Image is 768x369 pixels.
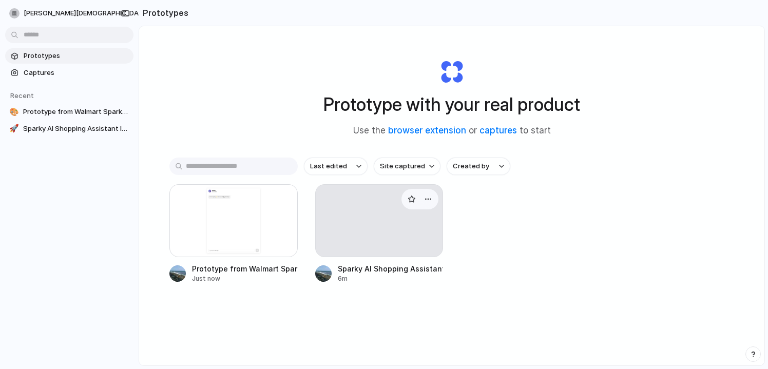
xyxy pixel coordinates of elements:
[24,8,149,18] span: [PERSON_NAME][DEMOGRAPHIC_DATA]
[5,48,133,64] a: Prototypes
[24,68,129,78] span: Captures
[388,125,466,135] a: browser extension
[23,107,129,117] span: Prototype from Walmart Sparky Demo v2
[5,65,133,81] a: Captures
[169,184,298,283] a: Prototype from Walmart Sparky Demo v2Prototype from Walmart Sparky Demo v2Just now
[310,161,347,171] span: Last edited
[353,124,551,138] span: Use the or to start
[192,274,298,283] div: Just now
[24,51,129,61] span: Prototypes
[338,263,444,274] div: Sparky AI Shopping Assistant Interface
[9,107,19,117] div: 🎨
[323,91,580,118] h1: Prototype with your real product
[9,124,19,134] div: 🚀
[374,158,440,175] button: Site captured
[23,124,129,134] span: Sparky AI Shopping Assistant Interface
[338,274,444,283] div: 6m
[315,184,444,283] a: Sparky AI Shopping Assistant Interface6m
[479,125,517,135] a: captures
[304,158,368,175] button: Last edited
[453,161,489,171] span: Created by
[192,263,298,274] div: Prototype from Walmart Sparky Demo v2
[10,91,34,100] span: Recent
[5,121,133,137] a: 🚀Sparky AI Shopping Assistant Interface
[447,158,510,175] button: Created by
[139,7,188,19] h2: Prototypes
[5,104,133,120] a: 🎨Prototype from Walmart Sparky Demo v2
[5,5,165,22] button: [PERSON_NAME][DEMOGRAPHIC_DATA]
[380,161,425,171] span: Site captured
